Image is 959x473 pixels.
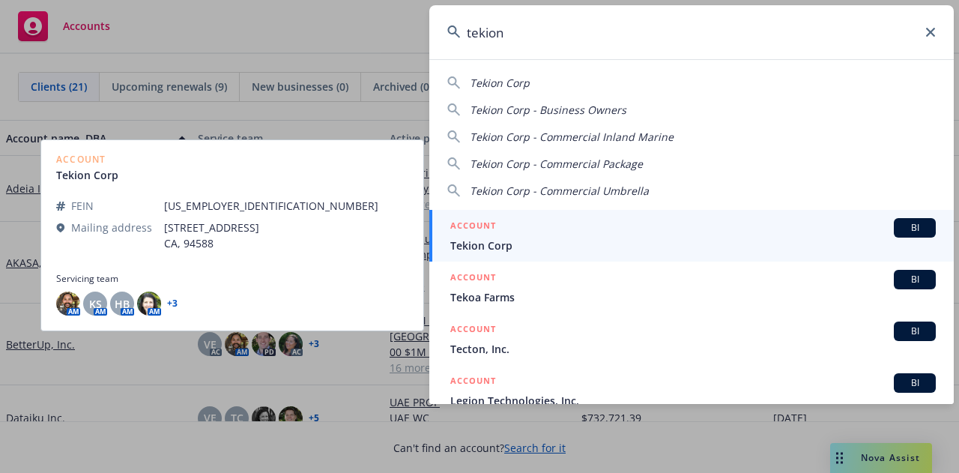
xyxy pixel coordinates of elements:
[450,393,936,409] span: Legion Technologies, Inc.
[450,289,936,305] span: Tekoa Farms
[900,221,930,235] span: BI
[450,270,496,288] h5: ACCOUNT
[470,130,674,144] span: Tekion Corp - Commercial Inland Marine
[470,184,649,198] span: Tekion Corp - Commercial Umbrella
[450,322,496,340] h5: ACCOUNT
[900,376,930,390] span: BI
[470,103,626,117] span: Tekion Corp - Business Owners
[429,5,954,59] input: Search...
[429,365,954,417] a: ACCOUNTBILegion Technologies, Inc.
[429,210,954,262] a: ACCOUNTBITekion Corp
[429,313,954,365] a: ACCOUNTBITecton, Inc.
[900,325,930,338] span: BI
[450,238,936,253] span: Tekion Corp
[470,157,643,171] span: Tekion Corp - Commercial Package
[450,373,496,391] h5: ACCOUNT
[450,341,936,357] span: Tecton, Inc.
[470,76,530,90] span: Tekion Corp
[450,218,496,236] h5: ACCOUNT
[429,262,954,313] a: ACCOUNTBITekoa Farms
[900,273,930,286] span: BI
